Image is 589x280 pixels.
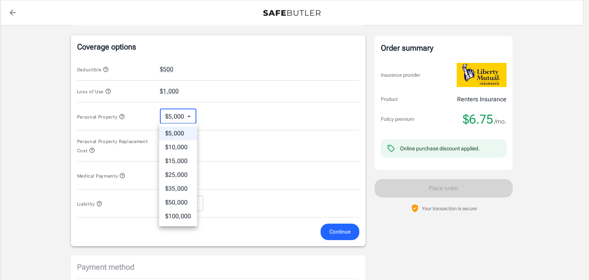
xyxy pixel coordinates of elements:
li: $25,000 [159,168,197,182]
li: $50,000 [159,196,197,209]
li: $100,000 [159,209,197,223]
li: $35,000 [159,182,197,196]
li: $15,000 [159,154,197,168]
li: $10,000 [159,140,197,154]
li: $5,000 [159,127,197,140]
